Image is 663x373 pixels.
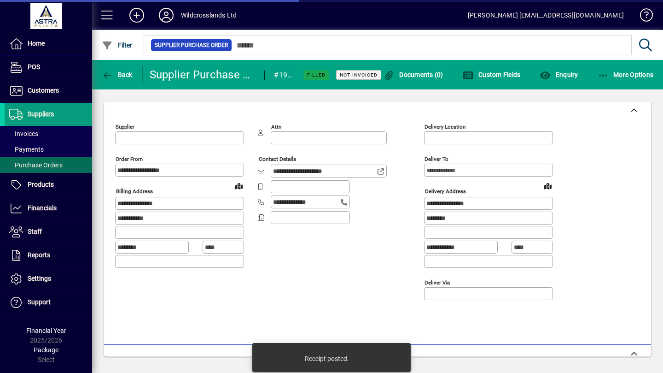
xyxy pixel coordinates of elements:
span: Settings [28,275,51,282]
span: Package [34,346,58,354]
span: Financials [28,204,57,212]
span: Filled [307,72,326,78]
a: View on map [232,178,246,193]
div: Supplier Purchase Order [150,67,256,82]
button: Back [99,66,135,83]
button: Custom Fields [460,66,523,83]
span: Enquiry [540,71,578,78]
mat-label: Delivery Location [425,124,465,130]
span: Home [28,40,45,47]
div: Receipt posted. [305,354,349,363]
a: Invoices [5,126,92,142]
span: Invoices [9,130,38,137]
mat-label: Supplier [116,124,134,130]
span: Custom Fields [463,71,521,78]
mat-label: Deliver via [425,279,450,285]
a: Purchase Orders [5,157,92,173]
app-page-header-button: Back [92,66,143,83]
span: Purchase Orders [9,161,63,169]
span: Suppliers [28,110,54,118]
div: #1901 [274,68,292,83]
div: Wildcrosslands Ltd [181,8,237,23]
span: Financial Year [26,327,66,334]
button: Profile [151,7,181,24]
button: Filter [99,37,135,53]
a: Home [5,32,92,55]
a: Reports [5,244,92,267]
a: Support [5,291,92,314]
span: Not Invoiced [340,72,378,78]
span: Reports [28,251,50,259]
a: Settings [5,267,92,290]
a: Staff [5,220,92,243]
button: Enquiry [537,66,580,83]
button: Add [122,7,151,24]
span: Payments [9,146,44,153]
span: POS [28,63,40,71]
mat-label: Attn [271,124,281,130]
a: Financials [5,197,92,220]
a: View on map [541,178,555,193]
span: Documents (0) [384,71,443,78]
a: Products [5,173,92,196]
mat-label: Order from [116,156,143,162]
a: Customers [5,79,92,102]
a: Knowledge Base [633,2,651,32]
span: Staff [28,228,42,235]
span: More Options [598,71,654,78]
div: [PERSON_NAME] [EMAIL_ADDRESS][DOMAIN_NAME] [468,8,624,23]
button: More Options [595,66,656,83]
span: Back [102,71,133,78]
span: Support [28,298,51,306]
span: Customers [28,87,59,94]
a: POS [5,56,92,79]
span: Filter [102,41,133,49]
a: Payments [5,142,92,157]
mat-label: Deliver To [425,156,448,162]
span: Products [28,181,54,188]
button: Documents (0) [381,66,446,83]
span: Supplier Purchase Order [155,41,228,50]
